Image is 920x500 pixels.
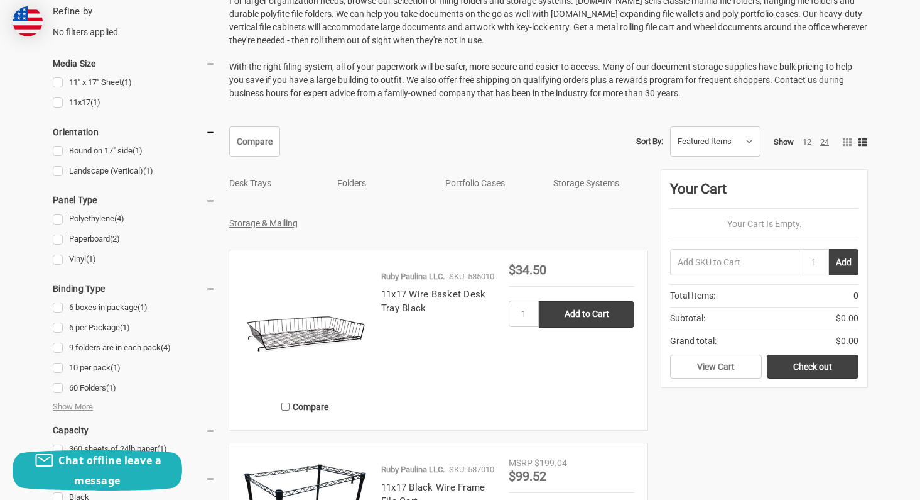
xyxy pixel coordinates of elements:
[53,211,215,228] a: Polyethylene
[509,469,546,484] span: $99.52
[853,289,858,303] span: 0
[229,60,867,100] p: With the right filing system, all of your paperwork will be safer, more secure and easier to acce...
[13,6,43,36] img: duty and tax information for United States
[53,4,215,38] div: No filters applied
[53,94,215,111] a: 11x17
[53,4,215,19] h5: Refine by
[53,74,215,91] a: 11" x 17" Sheet
[509,262,546,277] span: $34.50
[836,312,858,325] span: $0.00
[229,178,271,188] a: Desk Trays
[53,163,215,180] a: Landscape (Vertical)
[157,444,167,453] span: (1)
[670,312,705,325] span: Subtotal:
[86,254,96,264] span: (1)
[670,289,715,303] span: Total Items:
[337,178,366,188] a: Folders
[53,251,215,268] a: Vinyl
[445,178,505,188] a: Portfolio Cases
[53,143,215,160] a: Bound on 17" side
[53,281,215,296] h5: Binding Type
[53,360,215,377] a: 10 per pack
[114,214,124,223] span: (4)
[58,453,161,487] span: Chat offline leave a message
[242,396,368,417] label: Compare
[636,132,663,151] label: Sort By:
[381,464,445,476] p: Ruby Paulina LLC.
[670,179,858,209] div: Your Cart
[281,403,290,411] input: Compare
[53,56,215,71] h5: Media Size
[53,423,215,438] h5: Capacity
[242,264,368,389] img: 11x17 Wire Basket Desk Tray Black
[53,401,93,413] span: Show More
[53,441,215,458] a: 360 sheets of 24lb paper
[670,249,799,275] input: Add SKU to Cart
[670,335,717,348] span: Grand total:
[133,146,143,155] span: (1)
[381,270,445,283] p: Ruby Paulina LLC.
[111,363,121,372] span: (1)
[53,125,215,140] h5: Orientation
[449,464,494,476] p: SKU: 587010
[122,77,132,87] span: (1)
[670,355,762,379] a: View Cart
[53,192,215,208] h5: Panel Type
[53,319,215,336] a: 6 per Package
[53,380,215,397] a: 60 Folders
[110,234,120,243] span: (2)
[53,340,215,357] a: 9 folders are in each pack
[143,166,153,175] span: (1)
[553,178,619,188] a: Storage Systems
[120,323,130,332] span: (1)
[829,249,858,275] button: Add
[381,289,486,314] a: 11x17 Wire Basket Desk Tray Black
[836,335,858,348] span: $0.00
[53,299,215,316] a: 6 boxes in package
[229,126,280,157] a: Compare
[534,458,567,468] span: $199.04
[539,301,634,328] input: Add to Cart
[90,97,100,107] span: (1)
[803,137,811,147] a: 12
[13,450,182,491] button: Chat offline leave a message
[767,355,858,379] a: Check out
[53,231,215,248] a: Paperboard
[509,457,533,470] div: MSRP
[449,270,494,283] p: SKU: 585010
[670,218,858,231] p: Your Cart Is Empty.
[106,383,116,392] span: (1)
[138,303,148,312] span: (1)
[820,137,829,147] a: 24
[229,218,298,228] a: Storage & Mailing
[161,343,171,352] span: (4)
[774,137,794,147] span: Show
